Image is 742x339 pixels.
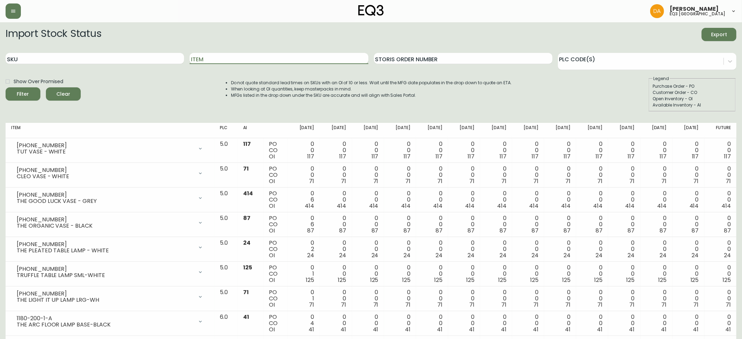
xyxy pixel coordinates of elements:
span: 71 [501,177,506,185]
span: 414 [369,202,378,210]
div: 0 0 [710,190,731,209]
div: 0 0 [454,141,474,160]
th: Future [704,123,736,138]
span: 71 [565,301,571,309]
span: 87 [243,214,250,222]
span: 71 [662,301,667,309]
span: 414 [721,202,731,210]
td: 5.0 [214,212,238,237]
div: 0 0 [646,141,667,160]
div: 0 0 [646,166,667,184]
div: 0 0 [486,190,506,209]
span: 87 [372,227,378,235]
span: 24 [692,251,699,259]
div: 0 0 [358,265,378,283]
div: [PHONE_NUMBER] [17,266,193,272]
span: OI [269,227,275,235]
div: 0 6 [293,190,314,209]
div: 0 0 [486,215,506,234]
span: 117 [692,152,699,160]
div: 0 0 [518,166,538,184]
div: 0 0 [293,166,314,184]
div: 0 1 [293,289,314,308]
div: 0 0 [710,289,731,308]
span: 117 [468,152,474,160]
div: 0 0 [614,240,635,259]
div: 0 0 [325,190,346,209]
th: PLC [214,123,238,138]
div: [PHONE_NUMBER] [17,241,193,247]
span: 117 [500,152,506,160]
div: 0 0 [518,240,538,259]
div: PO CO [269,314,282,333]
div: [PHONE_NUMBER] [17,142,193,149]
div: 0 0 [358,166,378,184]
span: 414 [465,202,474,210]
div: 0 0 [454,289,474,308]
div: 0 0 [614,265,635,283]
div: 0 0 [678,166,699,184]
span: 414 [497,202,506,210]
div: 0 0 [646,289,667,308]
span: 117 [404,152,410,160]
span: OI [269,276,275,284]
span: 414 [243,189,253,197]
span: 71 [597,177,603,185]
span: 117 [372,152,378,160]
div: 0 0 [518,141,538,160]
div: 0 0 [614,190,635,209]
span: 87 [564,227,571,235]
span: 24 [243,239,250,247]
div: 0 0 [325,240,346,259]
div: 0 4 [293,314,314,333]
div: [PHONE_NUMBER] [17,192,193,198]
th: [DATE] [480,123,512,138]
div: THE ARC FLOOR LAMP BASE-BLACK [17,322,193,328]
div: Open Inventory - OI [653,96,732,102]
span: 87 [628,227,635,235]
span: 117 [436,152,442,160]
span: 24 [468,251,474,259]
div: 0 0 [582,215,603,234]
div: 0 0 [710,215,731,234]
div: 0 0 [710,240,731,259]
div: 0 0 [390,289,410,308]
div: 0 0 [422,240,442,259]
span: 24 [564,251,571,259]
span: OI [269,177,275,185]
span: 71 [437,301,442,309]
span: 125 [243,263,252,271]
th: [DATE] [448,123,480,138]
div: 0 0 [710,265,731,283]
div: 0 0 [678,240,699,259]
div: [PHONE_NUMBER]CLEO VASE - WHITE [11,166,209,181]
span: 24 [404,251,410,259]
span: 24 [307,251,314,259]
span: 125 [498,276,506,284]
div: 0 0 [454,166,474,184]
div: 0 0 [646,265,667,283]
div: 0 0 [358,314,378,333]
div: 0 0 [390,215,410,234]
div: 0 0 [678,215,699,234]
div: PO CO [269,215,282,234]
span: Show Over Promised [14,78,63,85]
span: 125 [691,276,699,284]
li: Do not quote standard lead times on SKUs with an OI of 10 or less. Wait until the MFG date popula... [231,80,512,86]
span: 71 [726,177,731,185]
div: 0 0 [486,240,506,259]
div: 0 6 [293,215,314,234]
span: 71 [501,301,506,309]
div: [PHONE_NUMBER] [17,291,193,297]
th: [DATE] [384,123,416,138]
div: [PHONE_NUMBER] [17,216,193,223]
span: 87 [596,227,603,235]
div: 0 0 [710,166,731,184]
span: 414 [337,202,346,210]
span: 125 [466,276,474,284]
div: PO CO [269,166,282,184]
div: 0 0 [582,166,603,184]
div: 0 0 [646,215,667,234]
div: 0 0 [486,265,506,283]
span: 71 [565,177,571,185]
